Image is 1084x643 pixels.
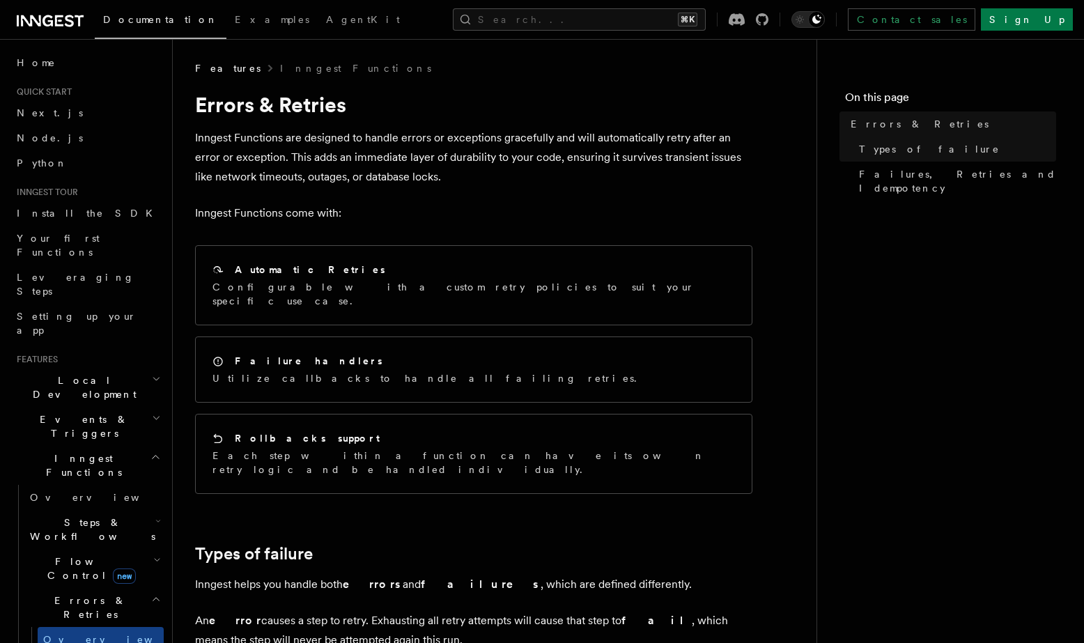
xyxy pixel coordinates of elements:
a: Inngest Functions [280,61,431,75]
span: Quick start [11,86,72,98]
span: Types of failure [859,142,1000,156]
a: Documentation [95,4,226,39]
a: Home [11,50,164,75]
button: Inngest Functions [11,446,164,485]
span: AgentKit [326,14,400,25]
a: AgentKit [318,4,408,38]
span: Next.js [17,107,83,118]
a: Rollbacks supportEach step within a function can have its own retry logic and be handled individu... [195,414,752,494]
span: Examples [235,14,309,25]
p: Each step within a function can have its own retry logic and be handled individually. [212,449,735,477]
span: new [113,568,136,584]
button: Toggle dark mode [791,11,825,28]
span: Home [17,56,56,70]
button: Events & Triggers [11,407,164,446]
a: Setting up your app [11,304,164,343]
a: Contact sales [848,8,975,31]
strong: errors [343,578,403,591]
span: Inngest Functions [11,451,150,479]
button: Local Development [11,368,164,407]
a: Install the SDK [11,201,164,226]
span: Node.js [17,132,83,144]
a: Python [11,150,164,176]
h2: Automatic Retries [235,263,385,277]
span: Setting up your app [17,311,137,336]
strong: failures [421,578,541,591]
strong: fail [621,614,692,627]
a: Examples [226,4,318,38]
button: Flow Controlnew [24,549,164,588]
p: Configurable with a custom retry policies to suit your specific use case. [212,280,735,308]
span: Local Development [11,373,152,401]
button: Search...⌘K [453,8,706,31]
a: Automatic RetriesConfigurable with a custom retry policies to suit your specific use case. [195,245,752,325]
span: Leveraging Steps [17,272,134,297]
a: Failures, Retries and Idempotency [853,162,1056,201]
h2: Rollbacks support [235,431,380,445]
span: Steps & Workflows [24,516,155,543]
span: Your first Functions [17,233,100,258]
span: Features [195,61,261,75]
p: Inngest helps you handle both and , which are defined differently. [195,575,752,594]
h1: Errors & Retries [195,92,752,117]
button: Steps & Workflows [24,510,164,549]
a: Errors & Retries [845,111,1056,137]
span: Errors & Retries [24,594,151,621]
h2: Failure handlers [235,354,382,368]
p: Utilize callbacks to handle all failing retries. [212,371,645,385]
p: Inngest Functions come with: [195,203,752,223]
span: Failures, Retries and Idempotency [859,167,1056,195]
a: Overview [24,485,164,510]
span: Inngest tour [11,187,78,198]
kbd: ⌘K [678,13,697,26]
span: Flow Control [24,555,153,582]
span: Errors & Retries [851,117,989,131]
a: Types of failure [195,544,313,564]
p: Inngest Functions are designed to handle errors or exceptions gracefully and will automatically r... [195,128,752,187]
span: Events & Triggers [11,412,152,440]
a: Node.js [11,125,164,150]
a: Failure handlersUtilize callbacks to handle all failing retries. [195,336,752,403]
a: Leveraging Steps [11,265,164,304]
h4: On this page [845,89,1056,111]
span: Overview [30,492,173,503]
a: Sign Up [981,8,1073,31]
a: Types of failure [853,137,1056,162]
span: Python [17,157,68,169]
button: Errors & Retries [24,588,164,627]
span: Features [11,354,58,365]
span: Documentation [103,14,218,25]
span: Install the SDK [17,208,161,219]
strong: error [209,614,261,627]
a: Next.js [11,100,164,125]
a: Your first Functions [11,226,164,265]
